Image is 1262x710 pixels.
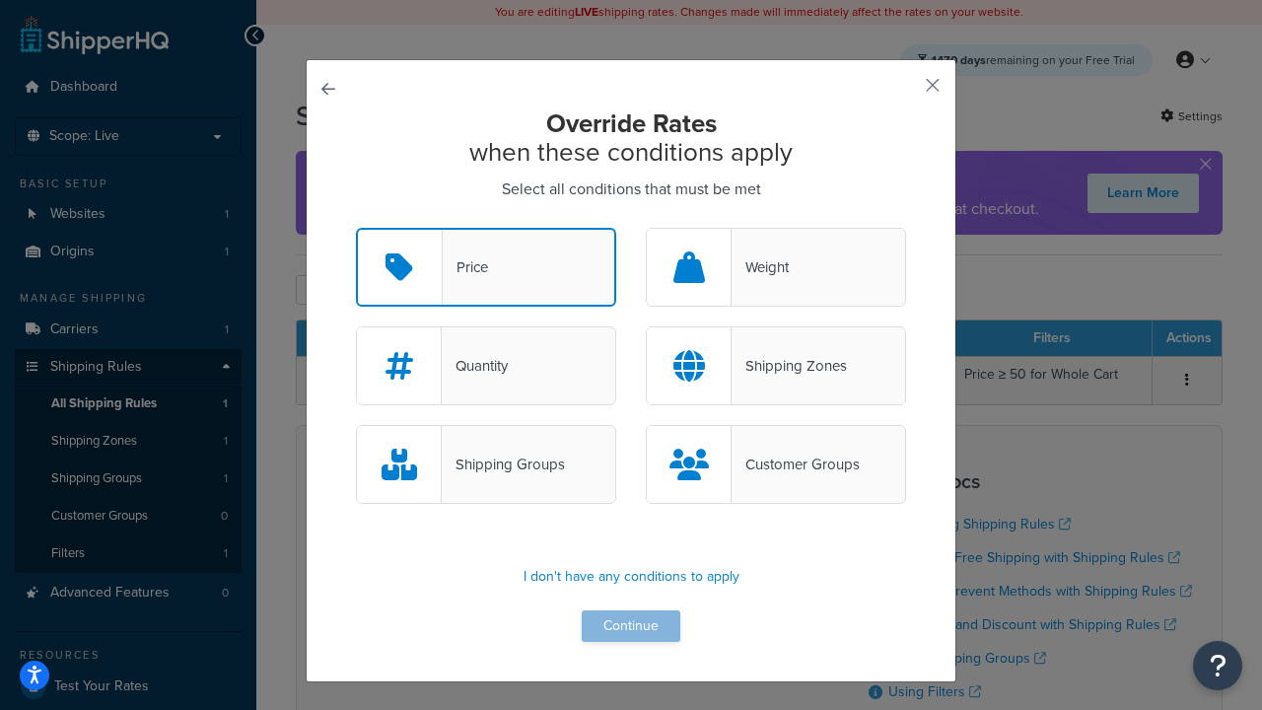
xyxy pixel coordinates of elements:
[1193,641,1242,690] button: Open Resource Center
[356,563,906,591] p: I don't have any conditions to apply
[732,451,860,478] div: Customer Groups
[443,253,488,281] div: Price
[732,253,789,281] div: Weight
[442,451,565,478] div: Shipping Groups
[546,105,717,142] strong: Override Rates
[356,176,906,203] p: Select all conditions that must be met
[732,352,847,380] div: Shipping Zones
[356,109,906,166] h2: when these conditions apply
[442,352,508,380] div: Quantity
